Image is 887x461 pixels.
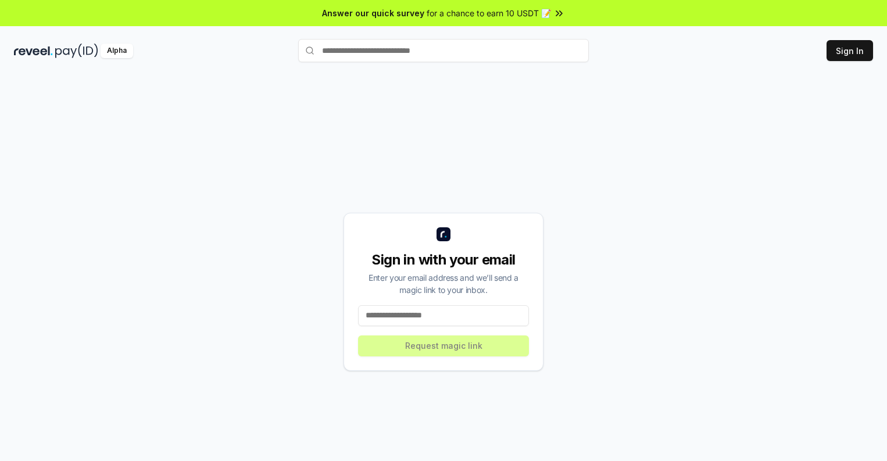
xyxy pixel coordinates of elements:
[101,44,133,58] div: Alpha
[14,44,53,58] img: reveel_dark
[437,227,450,241] img: logo_small
[358,251,529,269] div: Sign in with your email
[322,7,424,19] span: Answer our quick survey
[827,40,873,61] button: Sign In
[358,271,529,296] div: Enter your email address and we’ll send a magic link to your inbox.
[55,44,98,58] img: pay_id
[427,7,551,19] span: for a chance to earn 10 USDT 📝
